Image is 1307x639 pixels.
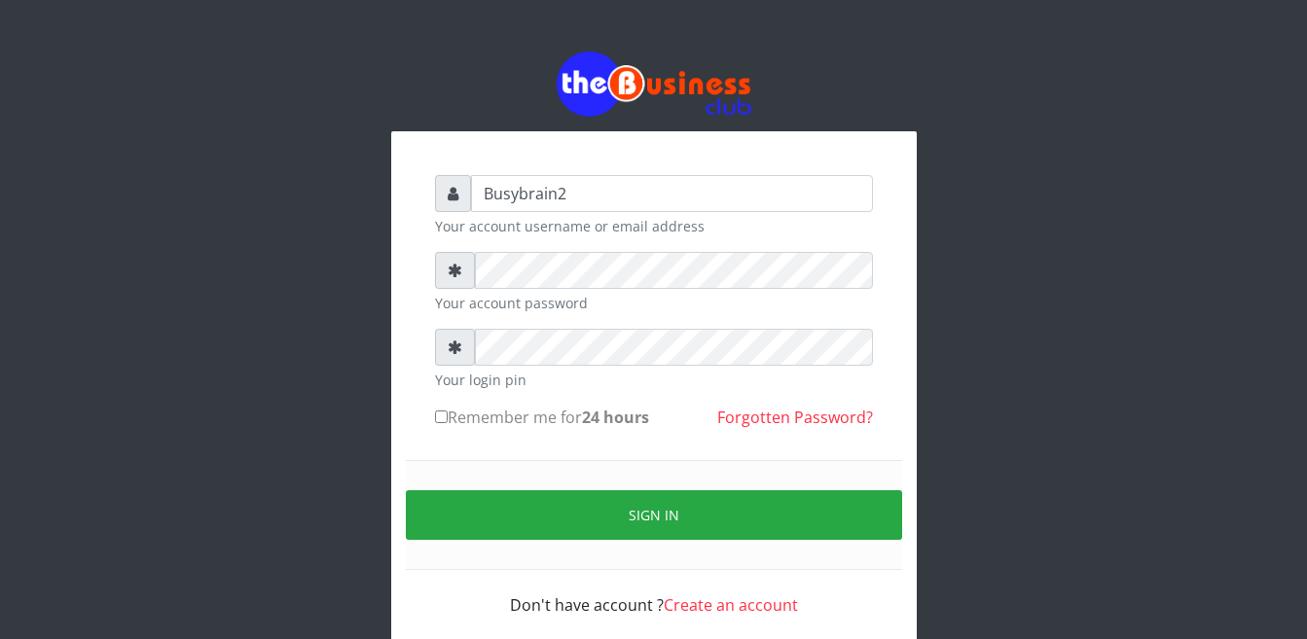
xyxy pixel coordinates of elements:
[435,570,873,617] div: Don't have account ?
[582,407,649,428] b: 24 hours
[435,216,873,236] small: Your account username or email address
[435,410,448,423] input: Remember me for24 hours
[435,293,873,313] small: Your account password
[471,175,873,212] input: Username or email address
[717,407,873,428] a: Forgotten Password?
[406,490,902,540] button: Sign in
[435,406,649,429] label: Remember me for
[435,370,873,390] small: Your login pin
[664,594,798,616] a: Create an account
